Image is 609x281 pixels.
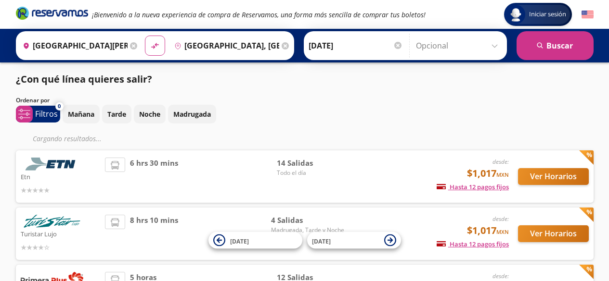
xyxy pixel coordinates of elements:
[208,232,302,249] button: [DATE]
[16,96,50,105] p: Ordenar por
[518,225,589,242] button: Ver Horarios
[309,34,403,58] input: Elegir Fecha
[582,9,594,21] button: English
[16,106,60,122] button: 0Filtros
[492,272,509,280] em: desde:
[271,215,344,226] span: 4 Salidas
[312,237,331,245] span: [DATE]
[92,10,426,19] em: ¡Bienvenido a la nueva experiencia de compra de Reservamos, una forma más sencilla de comprar tus...
[496,228,509,235] small: MXN
[518,168,589,185] button: Ver Horarios
[277,158,344,169] span: 14 Salidas
[19,34,128,58] input: Buscar Origen
[35,108,58,120] p: Filtros
[16,6,88,23] a: Brand Logo
[277,169,344,177] span: Todo el día
[168,105,216,123] button: Madrugada
[416,34,502,58] input: Opcional
[467,223,509,238] span: $1,017
[16,6,88,20] i: Brand Logo
[307,232,401,249] button: [DATE]
[16,72,152,86] p: ¿Con qué línea quieres salir?
[130,215,178,253] span: 8 hrs 10 mins
[130,158,178,195] span: 6 hrs 30 mins
[134,105,166,123] button: Noche
[437,240,509,248] span: Hasta 12 pagos fijos
[517,31,594,60] button: Buscar
[525,10,570,19] span: Iniciar sesión
[21,158,83,171] img: Etn
[230,237,249,245] span: [DATE]
[58,102,61,110] span: 0
[63,105,100,123] button: Mañana
[492,215,509,223] em: desde:
[437,183,509,191] span: Hasta 12 pagos fijos
[68,109,94,119] p: Mañana
[21,215,83,228] img: Turistar Lujo
[467,166,509,181] span: $1,017
[173,109,211,119] p: Madrugada
[139,109,160,119] p: Noche
[21,228,101,239] p: Turistar Lujo
[33,134,102,143] em: Cargando resultados ...
[102,105,131,123] button: Tarde
[107,109,126,119] p: Tarde
[492,158,509,166] em: desde:
[496,171,509,178] small: MXN
[271,226,344,234] span: Madrugada, Tarde y Noche
[170,34,279,58] input: Buscar Destino
[21,171,101,182] p: Etn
